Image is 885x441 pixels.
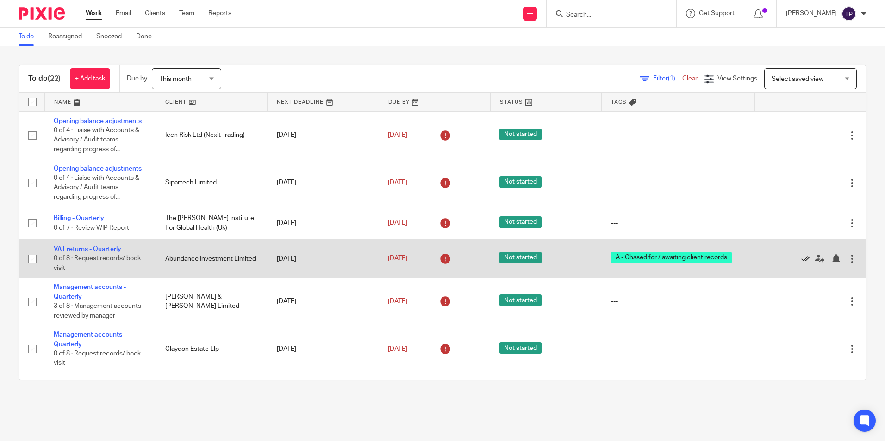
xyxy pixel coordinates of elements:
[565,11,648,19] input: Search
[54,284,126,300] a: Management accounts - Quarterly
[801,254,815,263] a: Mark as done
[388,132,407,138] span: [DATE]
[156,278,268,325] td: [PERSON_NAME] & [PERSON_NAME] Limited
[388,220,407,227] span: [DATE]
[54,350,141,367] span: 0 of 8 · Request records/ book visit
[611,130,745,140] div: ---
[499,129,542,140] span: Not started
[268,159,379,207] td: [DATE]
[786,9,837,18] p: [PERSON_NAME]
[772,76,823,82] span: Select saved view
[48,28,89,46] a: Reassigned
[499,294,542,306] span: Not started
[19,28,41,46] a: To do
[86,9,102,18] a: Work
[388,298,407,305] span: [DATE]
[156,111,268,159] td: Icen Risk Ltd (Nexit Trading)
[611,252,732,263] span: A - Chased for / awaiting client records
[717,75,757,82] span: View Settings
[54,256,141,272] span: 0 of 8 · Request records/ book visit
[54,246,121,252] a: VAT returns - Quarterly
[268,207,379,239] td: [DATE]
[48,75,61,82] span: (22)
[668,75,675,82] span: (1)
[611,219,745,228] div: ---
[388,256,407,262] span: [DATE]
[653,75,682,82] span: Filter
[268,373,379,406] td: [DATE]
[54,118,142,124] a: Opening balance adjustments
[268,111,379,159] td: [DATE]
[136,28,159,46] a: Done
[54,215,104,221] a: Billing - Quarterly
[127,74,147,83] p: Due by
[156,373,268,406] td: Abundance Investment Limited
[841,6,856,21] img: svg%3E
[499,216,542,228] span: Not started
[499,252,542,263] span: Not started
[116,9,131,18] a: Email
[208,9,231,18] a: Reports
[70,68,110,89] a: + Add task
[156,207,268,239] td: The [PERSON_NAME] Institute For Global Health (Uk)
[611,344,745,354] div: ---
[499,342,542,354] span: Not started
[54,127,139,153] span: 0 of 4 · Liaise with Accounts & Advisory / Audit teams regarding progress of...
[96,28,129,46] a: Snoozed
[156,325,268,373] td: Claydon Estate Llp
[159,76,192,82] span: This month
[682,75,698,82] a: Clear
[611,99,627,104] span: Tags
[388,179,407,186] span: [DATE]
[54,175,139,200] span: 0 of 4 · Liaise with Accounts & Advisory / Audit teams regarding progress of...
[268,240,379,278] td: [DATE]
[268,278,379,325] td: [DATE]
[54,225,129,231] span: 0 of 7 · Review WIP Report
[388,346,407,352] span: [DATE]
[156,240,268,278] td: Abundance Investment Limited
[54,331,126,347] a: Management accounts - Quarterly
[499,176,542,188] span: Not started
[54,165,142,172] a: Opening balance adjustments
[611,178,745,187] div: ---
[268,325,379,373] td: [DATE]
[611,297,745,306] div: ---
[28,74,61,84] h1: To do
[145,9,165,18] a: Clients
[54,303,141,319] span: 3 of 8 · Management accounts reviewed by manager
[19,7,65,20] img: Pixie
[156,159,268,207] td: Sipartech Limited
[179,9,194,18] a: Team
[699,10,735,17] span: Get Support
